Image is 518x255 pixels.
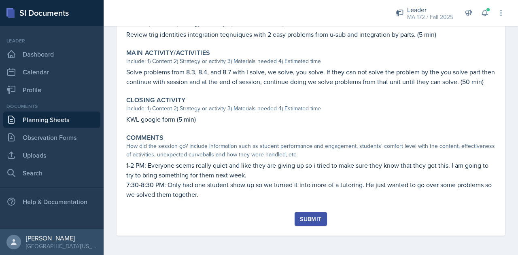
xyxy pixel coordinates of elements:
[126,30,495,39] p: Review trig identities integration teqnuiques with 2 easy problems from u-sub and integration by ...
[3,194,100,210] div: Help & Documentation
[126,142,495,159] div: How did the session go? Include information such as student performance and engagement, students'...
[26,234,97,242] div: [PERSON_NAME]
[26,242,97,250] div: [GEOGRAPHIC_DATA][US_STATE] in [GEOGRAPHIC_DATA]
[3,147,100,163] a: Uploads
[3,64,100,80] a: Calendar
[3,46,100,62] a: Dashboard
[3,82,100,98] a: Profile
[126,180,495,199] p: 7:30-8:30 PM: Only had one student show up so we turned it into more of a tutoring. He just wante...
[126,49,210,57] label: Main Activity/Activities
[3,165,100,181] a: Search
[300,216,321,222] div: Submit
[3,103,100,110] div: Documents
[126,160,495,180] p: 1-2 PM: Everyone seems really quiet and like they are giving up so i tried to make sure they know...
[126,96,185,104] label: Closing Activity
[295,212,327,226] button: Submit
[126,67,495,86] p: Solve problems from 8.3, 8.4, and 8.7 with I solve, we solve, you solve. If they can not solve th...
[407,13,453,21] div: MA 172 / Fall 2025
[126,104,495,113] div: Include: 1) Content 2) Strategy or activity 3) Materials needed 4) Estimated time
[126,134,163,142] label: Comments
[126,114,495,124] p: KWL google form (5 min)
[126,57,495,65] div: Include: 1) Content 2) Strategy or activity 3) Materials needed 4) Estimated time
[3,37,100,44] div: Leader
[3,112,100,128] a: Planning Sheets
[3,129,100,145] a: Observation Forms
[407,5,453,15] div: Leader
